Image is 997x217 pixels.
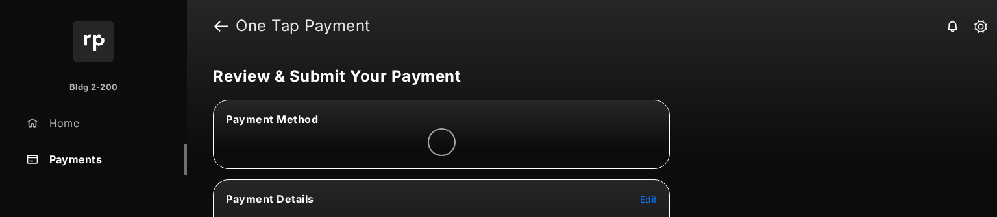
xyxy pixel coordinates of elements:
[640,194,657,205] span: Edit
[69,81,117,94] p: Bldg 2-200
[236,18,371,34] strong: One Tap Payment
[21,108,187,139] a: Home
[213,69,961,84] h5: Review & Submit Your Payment
[226,192,314,205] span: Payment Details
[640,192,657,205] button: Edit
[21,180,146,211] a: Community
[73,21,114,62] img: svg+xml;base64,PHN2ZyB4bWxucz0iaHR0cDovL3d3dy53My5vcmcvMjAwMC9zdmciIHdpZHRoPSI2NCIgaGVpZ2h0PSI2NC...
[21,144,187,175] a: Payments
[226,113,318,126] span: Payment Method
